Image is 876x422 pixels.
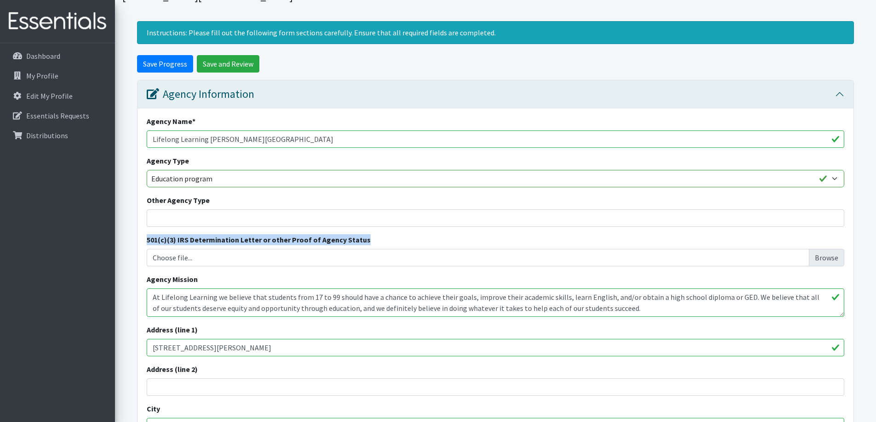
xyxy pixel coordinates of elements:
[4,6,111,37] img: HumanEssentials
[147,249,844,266] label: Choose file...
[147,195,210,206] label: Other Agency Type
[137,55,193,73] input: Save Progress
[137,80,853,108] button: Agency Information
[26,91,73,101] p: Edit My Profile
[4,107,111,125] a: Essentials Requests
[4,87,111,105] a: Edit My Profile
[26,111,89,120] p: Essentials Requests
[192,117,195,126] abbr: required
[4,67,111,85] a: My Profile
[197,55,259,73] input: Save and Review
[26,71,58,80] p: My Profile
[26,51,60,61] p: Dashboard
[4,47,111,65] a: Dashboard
[147,234,371,245] label: 501(c)(3) IRS Determination Letter or other Proof of Agency Status
[147,155,189,166] label: Agency Type
[147,116,195,127] label: Agency Name
[147,364,198,375] label: Address (line 2)
[137,21,854,44] div: Instructions: Please fill out the following form sections carefully. Ensure that all required fie...
[147,403,160,414] label: City
[26,131,68,140] p: Distributions
[147,324,198,335] label: Address (line 1)
[4,126,111,145] a: Distributions
[147,88,254,101] div: Agency Information
[147,288,844,317] textarea: At Lifelong Learning we believe that students from 17 to 99 should have a chance to achieve their...
[147,274,198,285] label: Agency Mission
